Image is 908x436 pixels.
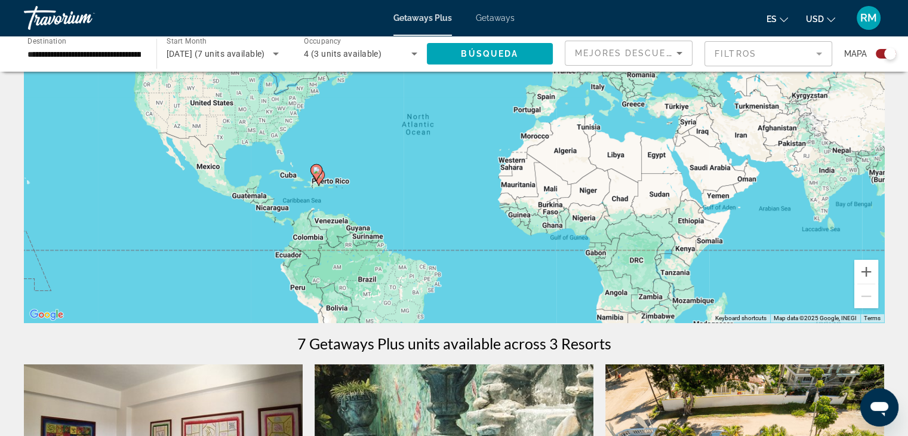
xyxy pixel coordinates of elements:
[304,37,341,45] span: Occupancy
[715,314,767,323] button: Keyboard shortcuts
[860,388,898,426] iframe: Button to launch messaging window
[806,10,835,27] button: Change currency
[860,12,877,24] span: RM
[27,36,66,45] span: Destination
[704,41,832,67] button: Filter
[575,48,694,58] span: Mejores descuentos
[304,49,381,59] span: 4 (3 units available)
[864,315,881,321] a: Terms (opens in new tab)
[27,307,66,323] img: Google
[854,260,878,284] button: Zoom in
[393,13,452,23] a: Getaways Plus
[853,5,884,30] button: User Menu
[24,2,143,33] a: Travorium
[461,49,518,59] span: Búsqueda
[427,43,553,65] button: Búsqueda
[767,14,777,24] span: es
[167,49,265,59] span: [DATE] (7 units available)
[854,284,878,308] button: Zoom out
[774,315,857,321] span: Map data ©2025 Google, INEGI
[167,37,207,45] span: Start Month
[297,334,611,352] h1: 7 Getaways Plus units available across 3 Resorts
[767,10,788,27] button: Change language
[806,14,824,24] span: USD
[575,46,682,60] mat-select: Sort by
[844,45,867,62] span: Mapa
[476,13,515,23] a: Getaways
[27,307,66,323] a: Open this area in Google Maps (opens a new window)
